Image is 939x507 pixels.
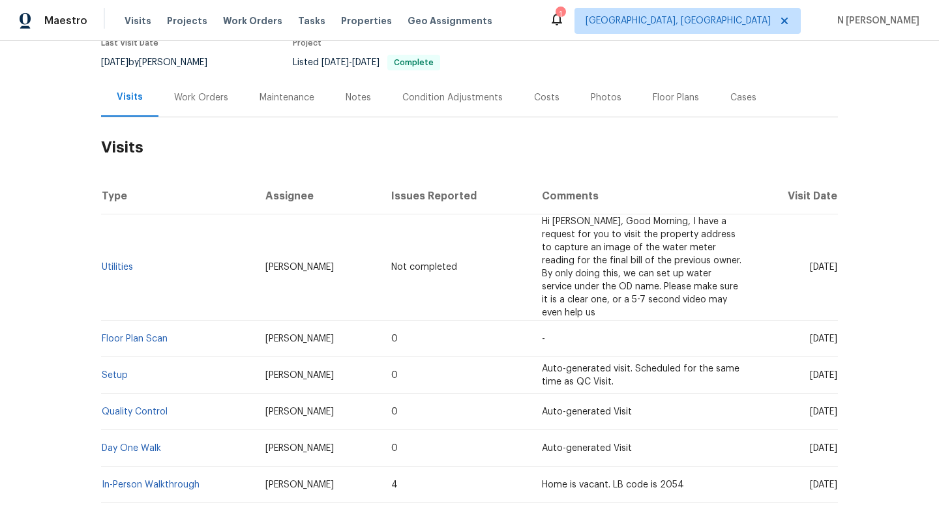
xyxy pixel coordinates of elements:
span: Project [293,39,321,47]
span: 4 [391,480,398,489]
span: Tasks [298,16,325,25]
a: Day One Walk [102,444,161,453]
div: 1 [556,8,565,21]
div: Maintenance [260,91,314,104]
span: [DATE] [810,263,837,272]
span: [DATE] [101,58,128,67]
a: Utilities [102,263,133,272]
span: [GEOGRAPHIC_DATA], [GEOGRAPHIC_DATA] [586,14,771,27]
div: Floor Plans [653,91,699,104]
span: Projects [167,14,207,27]
div: by [PERSON_NAME] [101,55,223,70]
span: - [321,58,380,67]
span: [DATE] [810,444,837,453]
span: [PERSON_NAME] [265,371,334,380]
th: Comments [531,178,753,214]
span: - [542,334,545,343]
span: Auto-generated Visit [542,444,632,453]
span: 0 [391,407,398,416]
th: Type [101,178,255,214]
span: Geo Assignments [408,14,492,27]
div: Photos [591,91,621,104]
span: [DATE] [810,480,837,489]
span: Auto-generated visit. Scheduled for the same time as QC Visit. [542,364,739,386]
span: [PERSON_NAME] [265,480,334,489]
a: In-Person Walkthrough [102,480,200,489]
span: N [PERSON_NAME] [832,14,919,27]
span: [DATE] [810,407,837,416]
a: Floor Plan Scan [102,334,168,343]
span: 0 [391,334,398,343]
span: Work Orders [223,14,282,27]
a: Quality Control [102,407,168,416]
span: Home is vacant. LB code is 2054 [542,480,684,489]
div: Visits [117,91,143,104]
span: [PERSON_NAME] [265,444,334,453]
span: Listed [293,58,440,67]
span: [PERSON_NAME] [265,334,334,343]
span: [DATE] [352,58,380,67]
span: Hi [PERSON_NAME], Good Morning, I have a request for you to visit the property address to capture... [542,217,741,317]
a: Setup [102,371,128,380]
span: [DATE] [810,371,837,380]
div: Cases [730,91,756,104]
span: [PERSON_NAME] [265,407,334,416]
span: [DATE] [321,58,349,67]
h2: Visits [101,117,838,178]
div: Costs [534,91,559,104]
span: [PERSON_NAME] [265,263,334,272]
span: 0 [391,444,398,453]
span: [DATE] [810,334,837,343]
span: Auto-generated Visit [542,407,632,416]
span: 0 [391,371,398,380]
div: Condition Adjustments [402,91,503,104]
div: Notes [346,91,371,104]
div: Work Orders [174,91,228,104]
span: Properties [341,14,392,27]
th: Issues Reported [381,178,531,214]
span: Not completed [391,263,457,272]
span: Last Visit Date [101,39,158,47]
span: Visits [125,14,151,27]
th: Visit Date [753,178,838,214]
th: Assignee [255,178,381,214]
span: Maestro [44,14,87,27]
span: Complete [389,59,439,66]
